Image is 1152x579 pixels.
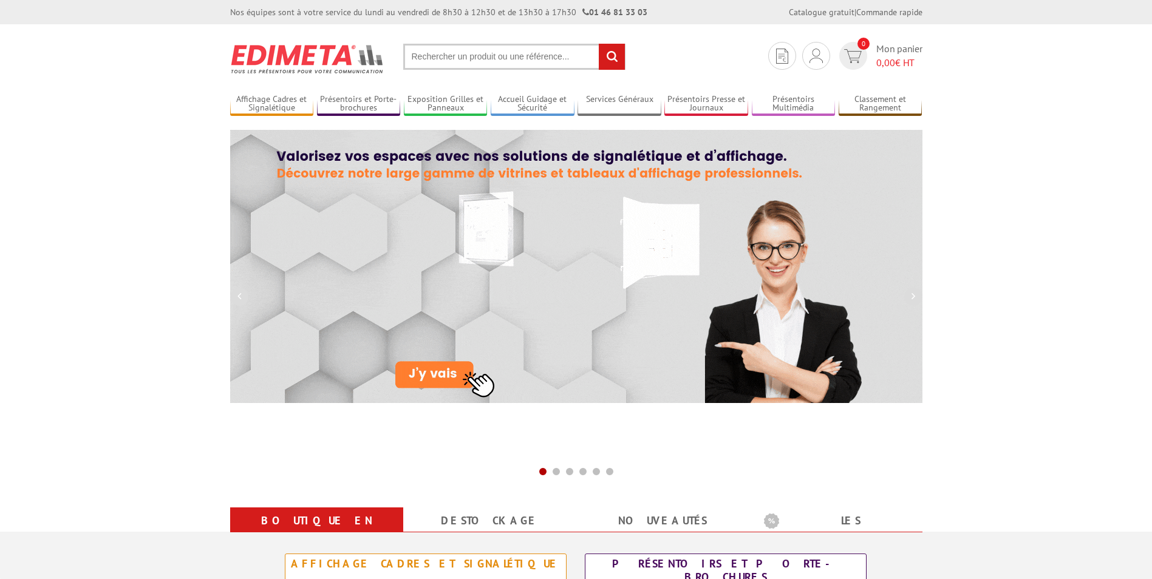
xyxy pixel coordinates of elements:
a: Services Généraux [578,94,661,114]
a: Affichage Cadres et Signalétique [230,94,314,114]
a: Les promotions [764,510,908,554]
a: devis rapide 0 Mon panier 0,00€ HT [836,42,922,70]
img: devis rapide [776,49,788,64]
div: Affichage Cadres et Signalétique [288,557,563,571]
a: Présentoirs et Porte-brochures [317,94,401,114]
a: Destockage [418,510,562,532]
input: rechercher [599,44,625,70]
img: Présentoir, panneau, stand - Edimeta - PLV, affichage, mobilier bureau, entreprise [230,36,385,81]
a: nouveautés [591,510,735,532]
a: Boutique en ligne [245,510,389,554]
a: Présentoirs Multimédia [752,94,836,114]
a: Exposition Grilles et Panneaux [404,94,488,114]
img: devis rapide [809,49,823,63]
b: Les promotions [764,510,916,534]
a: Présentoirs Presse et Journaux [664,94,748,114]
span: € HT [876,56,922,70]
a: Accueil Guidage et Sécurité [491,94,574,114]
span: Mon panier [876,42,922,70]
div: | [789,6,922,18]
a: Classement et Rangement [839,94,922,114]
a: Catalogue gratuit [789,7,854,18]
strong: 01 46 81 33 03 [582,7,647,18]
input: Rechercher un produit ou une référence... [403,44,625,70]
span: 0,00 [876,56,895,69]
span: 0 [857,38,870,50]
img: devis rapide [844,49,862,63]
div: Nos équipes sont à votre service du lundi au vendredi de 8h30 à 12h30 et de 13h30 à 17h30 [230,6,647,18]
a: Commande rapide [856,7,922,18]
